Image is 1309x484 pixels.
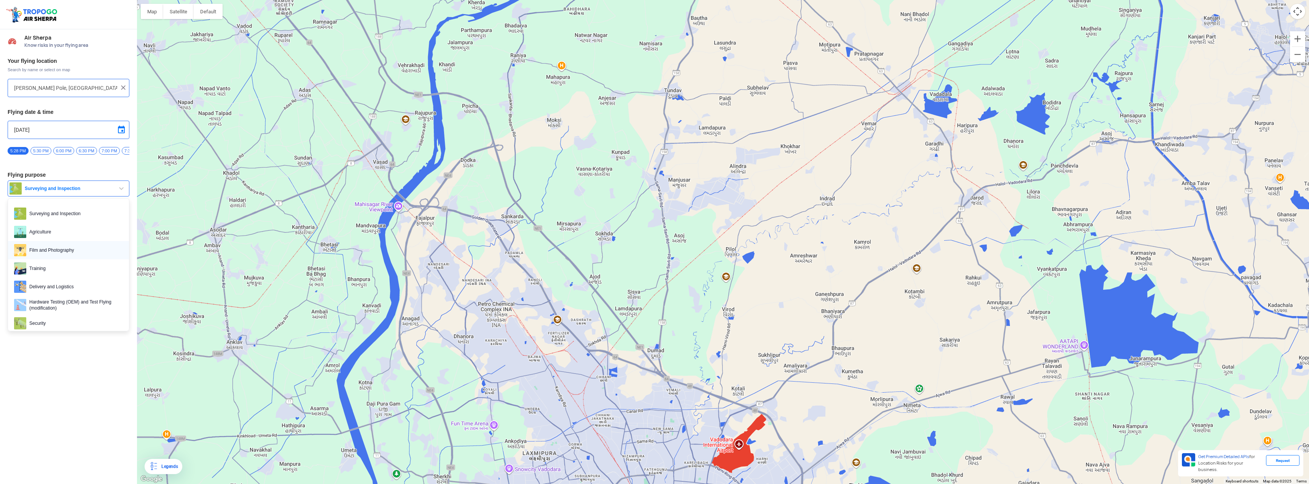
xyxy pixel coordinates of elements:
img: Risk Scores [8,37,17,46]
span: Surveying and Inspection [22,185,117,192]
span: Map data ©2025 [1263,479,1291,483]
span: Training [26,262,123,275]
div: for Location Risks for your business. [1195,453,1266,473]
img: ic_hardwaretesting.png [14,299,26,311]
span: Know risks in your flying area [24,42,129,48]
button: Keyboard shortcuts [1226,479,1258,484]
img: survey.png [10,182,22,195]
h3: Your flying location [8,58,129,64]
h3: Flying purpose [8,172,129,177]
span: 5:30 PM [30,147,51,155]
span: Hardware Testing (OEM) and Test Flying (modification) [26,299,123,311]
span: Agriculture [26,226,123,238]
span: Air Sherpa [24,35,129,41]
span: 5:28 PM [8,147,29,155]
a: Terms [1296,479,1307,483]
span: 7:00 PM [99,147,120,155]
ul: Surveying and Inspection [8,198,129,331]
span: Security [26,317,123,329]
span: 7:30 PM [122,147,143,155]
button: Zoom out [1290,47,1305,62]
a: Open this area in Google Maps (opens a new window) [139,474,164,484]
button: Surveying and Inspection [8,181,129,196]
button: Show street map [141,4,163,19]
img: delivery.png [14,281,26,293]
img: agri.png [14,226,26,238]
img: ic_tgdronemaps.svg [6,6,60,23]
span: 6:00 PM [53,147,74,155]
img: Google [139,474,164,484]
span: Delivery and Logistics [26,281,123,293]
input: Search your flying location [14,83,117,93]
button: Map camera controls [1290,4,1305,19]
img: survey.png [14,208,26,220]
span: Get Premium Detailed APIs [1198,454,1249,459]
img: security.png [14,317,26,329]
div: Legends [158,462,178,471]
span: 6:30 PM [76,147,97,155]
button: Zoom in [1290,31,1305,46]
div: Request [1266,455,1299,466]
img: film.png [14,244,26,256]
span: Surveying and Inspection [26,208,123,220]
img: Premium APIs [1182,453,1195,466]
img: ic_close.png [119,84,127,91]
span: Search by name or select on map [8,67,129,73]
span: Film and Photography [26,244,123,256]
button: Show satellite imagery [163,4,194,19]
img: training.png [14,262,26,275]
img: Legends [149,462,158,471]
input: Select Date [14,125,123,134]
h3: Flying date & time [8,109,129,115]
